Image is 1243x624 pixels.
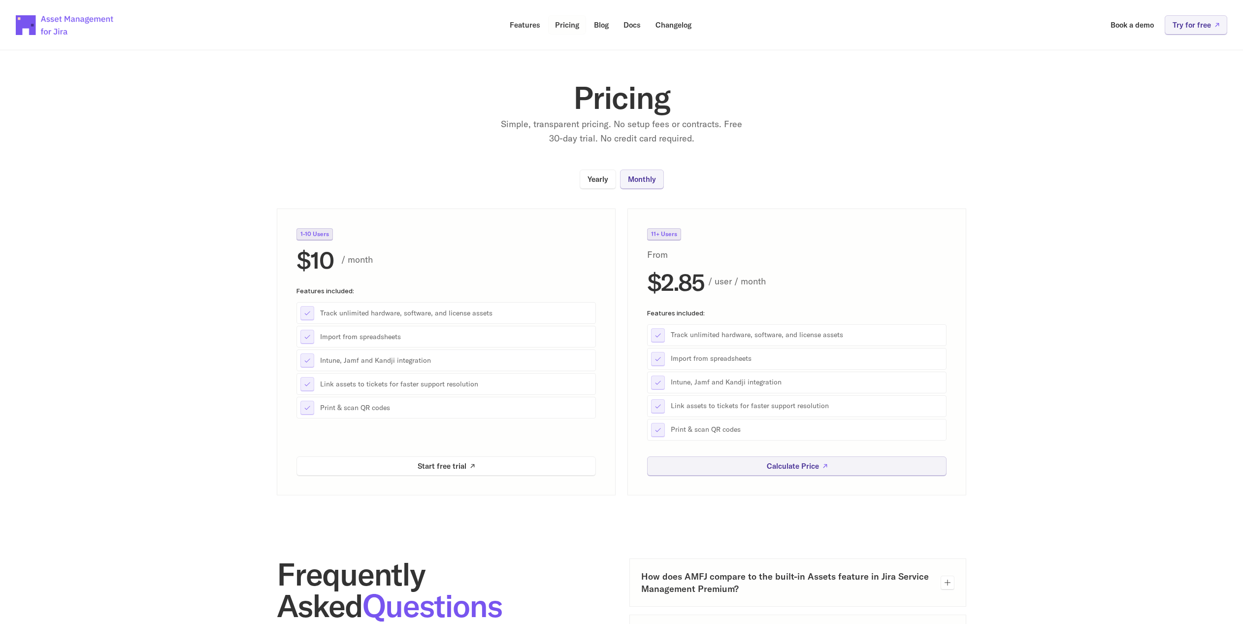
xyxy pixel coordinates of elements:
p: Intune, Jamf and Kandji integration [671,378,943,387]
p: Track unlimited hardware, software, and license assets [671,330,943,340]
p: Features included: [647,309,947,316]
p: Yearly [588,175,608,183]
h1: Pricing [425,82,818,113]
p: 11+ Users [651,231,677,237]
a: Book a demo [1104,15,1161,35]
p: Start free trial [418,462,466,470]
p: Pricing [555,21,579,29]
a: Changelog [649,15,698,35]
p: Book a demo [1111,21,1154,29]
p: Try for free [1173,21,1211,29]
p: Link assets to tickets for faster support resolution [320,379,592,389]
h2: Frequently Asked [277,558,614,622]
a: Calculate Price [647,456,947,476]
p: Changelog [655,21,691,29]
p: 1-10 Users [300,231,329,237]
p: Import from spreadsheets [671,354,943,364]
p: Link assets to tickets for faster support resolution [671,401,943,411]
p: Blog [594,21,609,29]
p: Simple, transparent pricing. No setup fees or contracts. Free 30-day trial. No credit card required. [498,117,745,146]
a: Docs [617,15,648,35]
h3: How does AMFJ compare to the built-in Assets feature in Jira Service Management Premium? [641,570,933,595]
h2: $10 [296,248,333,272]
p: From [647,248,692,262]
p: Import from spreadsheets [320,332,592,342]
p: Print & scan QR codes [671,425,943,435]
h2: $2.85 [647,270,704,293]
a: Try for free [1165,15,1227,35]
p: Features [510,21,540,29]
a: Pricing [548,15,586,35]
p: / month [341,252,596,267]
p: Monthly [628,175,656,183]
p: / user / month [708,275,947,289]
a: Features [503,15,547,35]
p: Features included: [296,287,596,294]
p: Print & scan QR codes [320,403,592,413]
a: Start free trial [296,456,596,476]
p: Calculate Price [767,462,819,470]
p: Track unlimited hardware, software, and license assets [320,308,592,318]
a: Blog [587,15,616,35]
p: Docs [623,21,641,29]
p: Intune, Jamf and Kandji integration [320,355,592,365]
